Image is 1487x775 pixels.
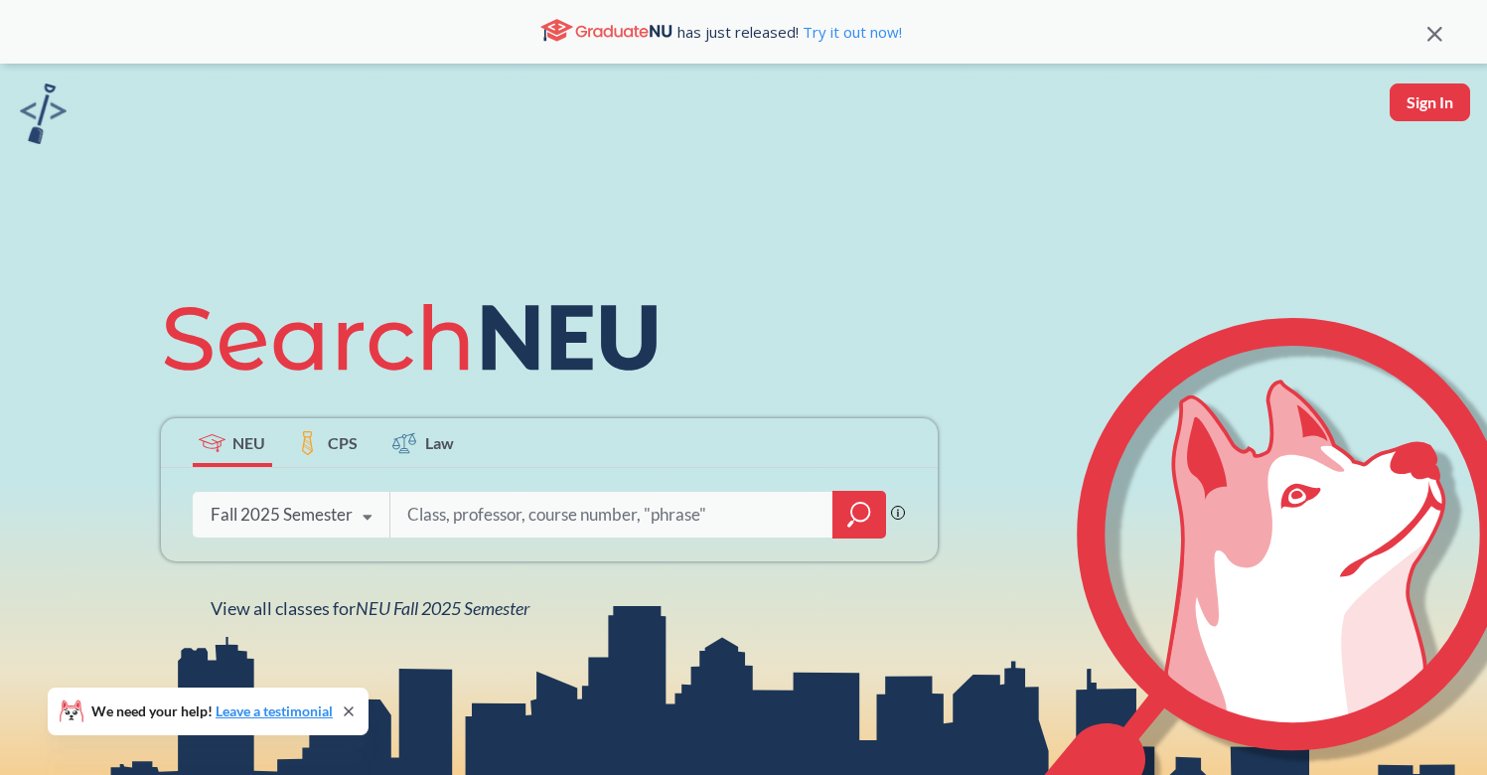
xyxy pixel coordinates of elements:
[328,431,358,454] span: CPS
[211,597,529,619] span: View all classes for
[91,704,333,718] span: We need your help!
[832,491,886,539] div: magnifying glass
[20,83,67,150] a: sandbox logo
[405,494,818,536] input: Class, professor, course number, "phrase"
[677,21,902,43] span: has just released!
[356,597,529,619] span: NEU Fall 2025 Semester
[847,501,871,529] svg: magnifying glass
[232,431,265,454] span: NEU
[20,83,67,144] img: sandbox logo
[799,22,902,42] a: Try it out now!
[211,504,353,526] div: Fall 2025 Semester
[1390,83,1470,121] button: Sign In
[216,702,333,719] a: Leave a testimonial
[425,431,454,454] span: Law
